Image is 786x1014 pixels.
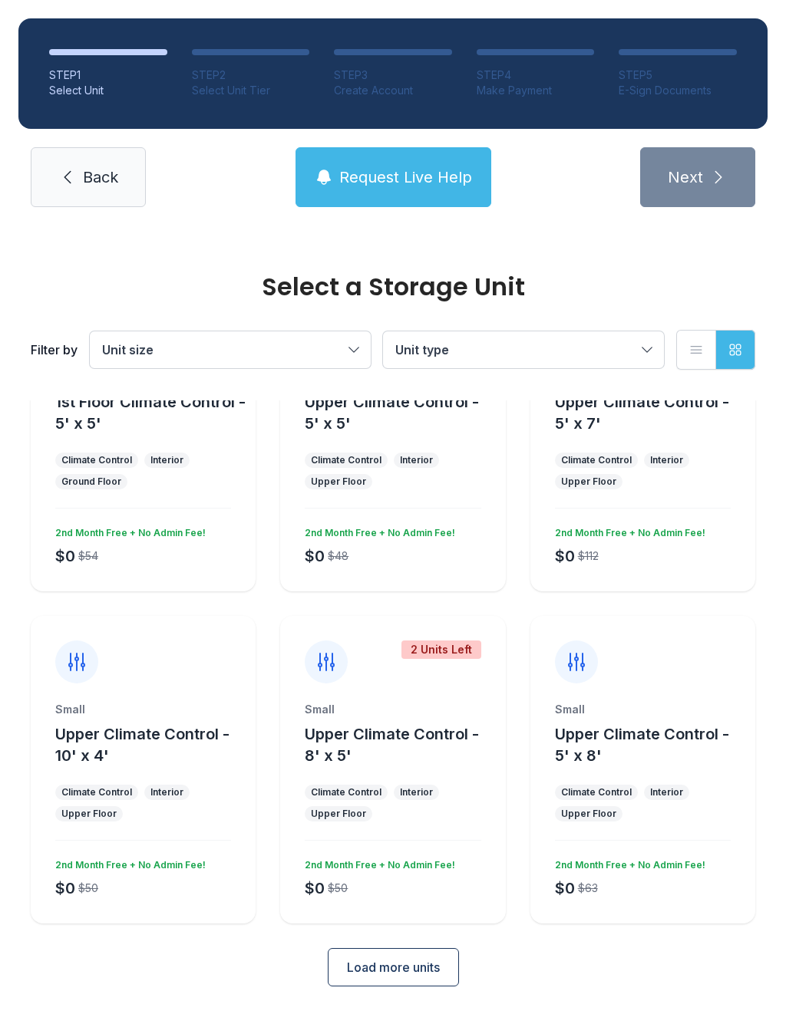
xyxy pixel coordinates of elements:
[561,808,616,820] div: Upper Floor
[555,702,731,717] div: Small
[311,786,381,798] div: Climate Control
[328,881,348,896] div: $50
[78,881,98,896] div: $50
[61,786,132,798] div: Climate Control
[619,83,737,98] div: E-Sign Documents
[555,545,575,567] div: $0
[555,877,575,899] div: $0
[102,342,154,357] span: Unit size
[347,958,440,976] span: Load more units
[55,723,249,766] button: Upper Climate Control - 10' x 4'
[383,331,664,368] button: Unit type
[477,83,595,98] div: Make Payment
[650,454,683,466] div: Interior
[555,725,729,765] span: Upper Climate Control - 5' x 8'
[78,548,98,564] div: $54
[400,786,433,798] div: Interior
[305,545,325,567] div: $0
[619,67,737,83] div: STEP 5
[311,454,381,466] div: Climate Control
[561,454,632,466] div: Climate Control
[549,853,705,871] div: 2nd Month Free + No Admin Fee!
[334,67,452,83] div: STEP 3
[311,476,366,488] div: Upper Floor
[305,877,325,899] div: $0
[299,853,455,871] div: 2nd Month Free + No Admin Fee!
[61,476,121,488] div: Ground Floor
[55,702,231,717] div: Small
[400,454,433,466] div: Interior
[83,166,118,188] span: Back
[55,391,249,434] button: 1st Floor Climate Control - 5' x 5'
[150,454,183,466] div: Interior
[334,83,452,98] div: Create Account
[31,275,755,299] div: Select a Storage Unit
[555,391,749,434] button: Upper Climate Control - 5' x 7'
[299,521,455,539] div: 2nd Month Free + No Admin Fee!
[55,877,75,899] div: $0
[90,331,371,368] button: Unit size
[561,786,632,798] div: Climate Control
[578,881,598,896] div: $63
[192,83,310,98] div: Select Unit Tier
[49,83,167,98] div: Select Unit
[650,786,683,798] div: Interior
[555,723,749,766] button: Upper Climate Control - 5' x 8'
[61,454,132,466] div: Climate Control
[328,548,348,564] div: $48
[55,725,230,765] span: Upper Climate Control - 10' x 4'
[668,166,703,188] span: Next
[49,853,206,871] div: 2nd Month Free + No Admin Fee!
[305,723,499,766] button: Upper Climate Control - 8' x 5'
[305,391,499,434] button: Upper Climate Control - 5' x 5'
[477,67,595,83] div: STEP 4
[305,702,481,717] div: Small
[31,341,78,359] div: Filter by
[401,640,481,659] div: 2 Units Left
[305,725,479,765] span: Upper Climate Control - 8' x 5'
[578,548,599,564] div: $112
[549,521,705,539] div: 2nd Month Free + No Admin Fee!
[55,545,75,567] div: $0
[150,786,183,798] div: Interior
[395,342,449,357] span: Unit type
[339,166,472,188] span: Request Live Help
[61,808,117,820] div: Upper Floor
[311,808,366,820] div: Upper Floor
[561,476,616,488] div: Upper Floor
[49,67,167,83] div: STEP 1
[192,67,310,83] div: STEP 2
[49,521,206,539] div: 2nd Month Free + No Admin Fee!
